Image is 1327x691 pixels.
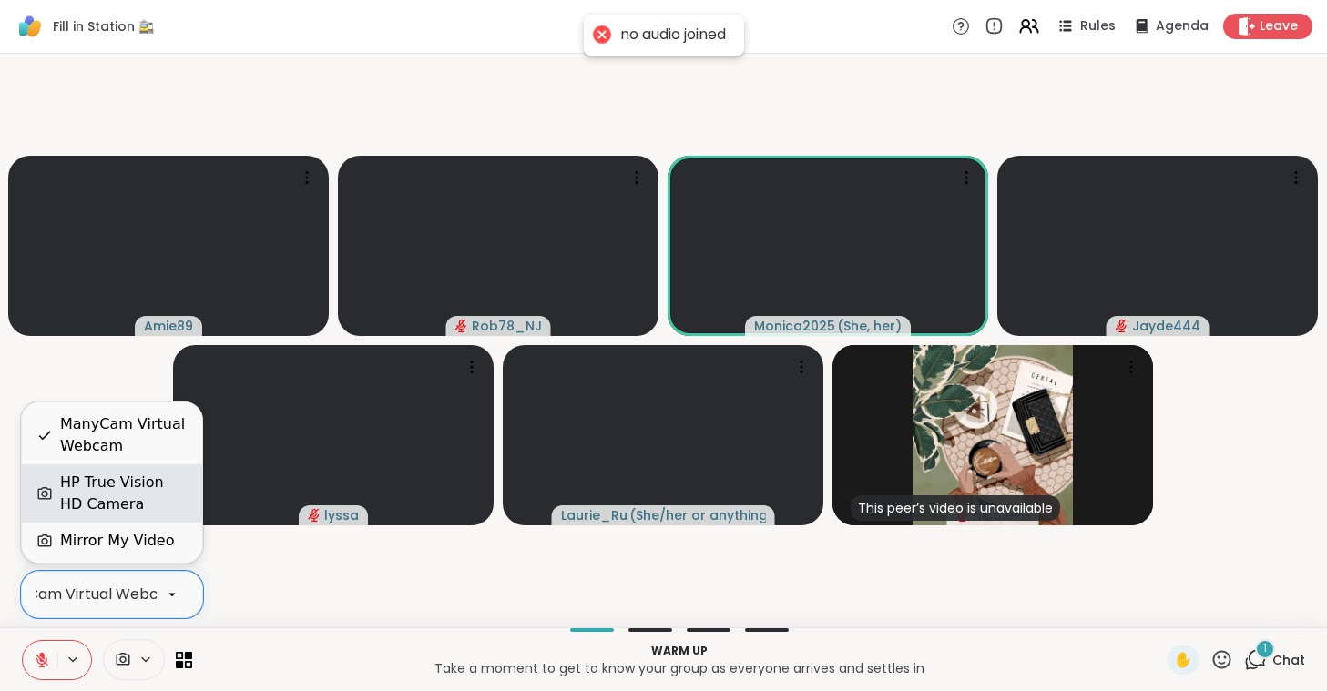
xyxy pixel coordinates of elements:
[913,345,1073,525] img: NicolePD
[837,317,902,335] span: ( She, her )
[472,317,542,335] span: Rob78_NJ
[324,506,359,524] span: lyssa
[851,495,1060,521] div: This peer’s video is unavailable
[1080,17,1116,36] span: Rules
[60,530,174,552] div: Mirror My Video
[561,506,628,524] span: Laurie_Ru
[203,643,1156,659] p: Warm up
[1260,17,1298,36] span: Leave
[1116,320,1128,332] span: audio-muted
[203,659,1156,677] p: Take a moment to get to know your group as everyone arrives and settles in
[1156,17,1209,36] span: Agenda
[15,11,46,42] img: ShareWell Logomark
[620,25,726,45] div: no audio joined
[1132,317,1200,335] span: Jayde444
[1272,651,1305,669] span: Chat
[629,506,766,524] span: ( She/her or anything else )
[754,317,835,335] span: Monica2025
[455,320,468,332] span: audio-muted
[1263,641,1267,656] span: 1
[60,413,188,457] div: ManyCam Virtual Webcam
[53,17,154,36] span: Fill in Station 🚉
[144,317,193,335] span: Amie89
[60,472,188,515] div: HP True Vision HD Camera
[1174,649,1192,671] span: ✋
[308,509,321,522] span: audio-muted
